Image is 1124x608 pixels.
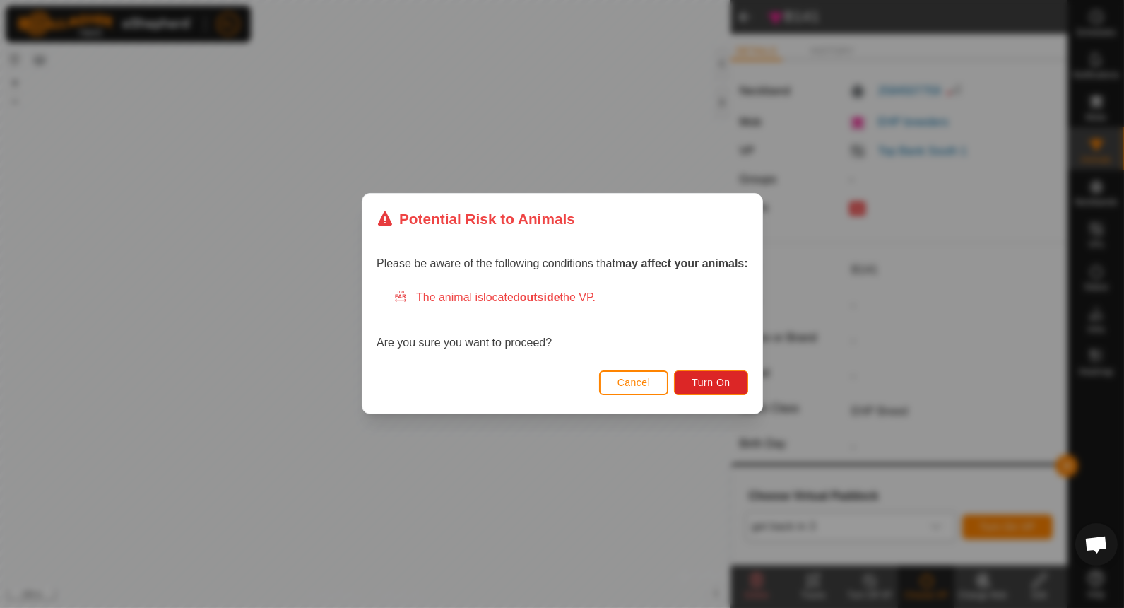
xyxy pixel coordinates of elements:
div: The animal is [394,290,748,307]
span: located the VP. [483,292,596,304]
div: Potential Risk to Animals [377,208,575,230]
span: Please be aware of the following conditions that [377,258,748,270]
span: Cancel [617,378,650,389]
span: Turn On [692,378,730,389]
strong: may affect your animals: [615,258,748,270]
button: Cancel [598,370,668,395]
strong: outside [519,292,560,304]
button: Turn On [674,370,747,395]
div: Open chat [1075,523,1118,566]
div: Are you sure you want to proceed? [377,290,748,352]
